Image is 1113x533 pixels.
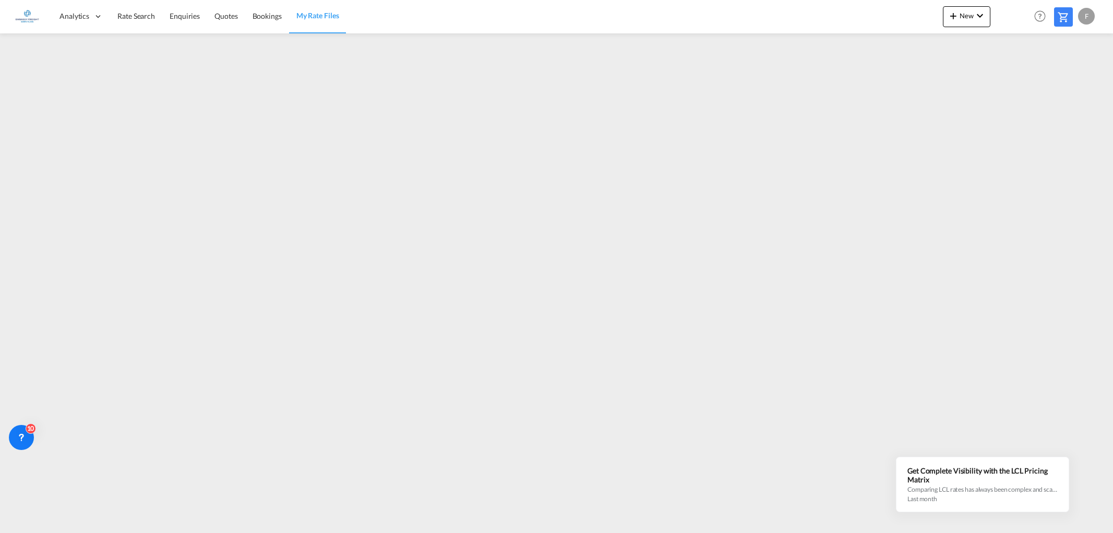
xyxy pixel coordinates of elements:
span: Quotes [214,11,237,20]
div: Help [1031,7,1054,26]
button: icon-plus 400-fgNewicon-chevron-down [943,6,990,27]
span: My Rate Files [296,11,339,20]
span: Rate Search [117,11,155,20]
md-icon: icon-chevron-down [974,9,986,22]
div: F [1078,8,1095,25]
span: Analytics [59,11,89,21]
span: Bookings [253,11,282,20]
span: New [947,11,986,20]
md-icon: icon-plus 400-fg [947,9,960,22]
img: e1326340b7c511ef854e8d6a806141ad.jpg [16,5,39,28]
span: Help [1031,7,1049,25]
span: Enquiries [170,11,200,20]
